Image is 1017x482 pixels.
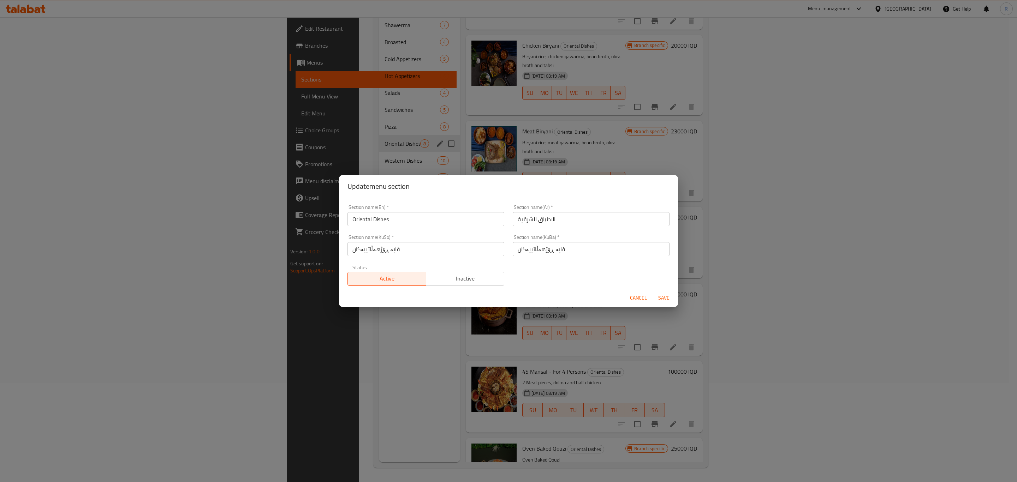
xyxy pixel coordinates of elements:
[351,273,423,284] span: Active
[627,291,650,305] button: Cancel
[513,212,670,226] input: Please enter section name(ar)
[653,291,675,305] button: Save
[426,272,505,286] button: Inactive
[630,294,647,302] span: Cancel
[429,273,502,284] span: Inactive
[347,212,504,226] input: Please enter section name(en)
[347,272,426,286] button: Active
[513,242,670,256] input: Please enter section name(KuBa)
[655,294,672,302] span: Save
[347,242,504,256] input: Please enter section name(KuSo)
[347,181,670,192] h2: Update menu section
